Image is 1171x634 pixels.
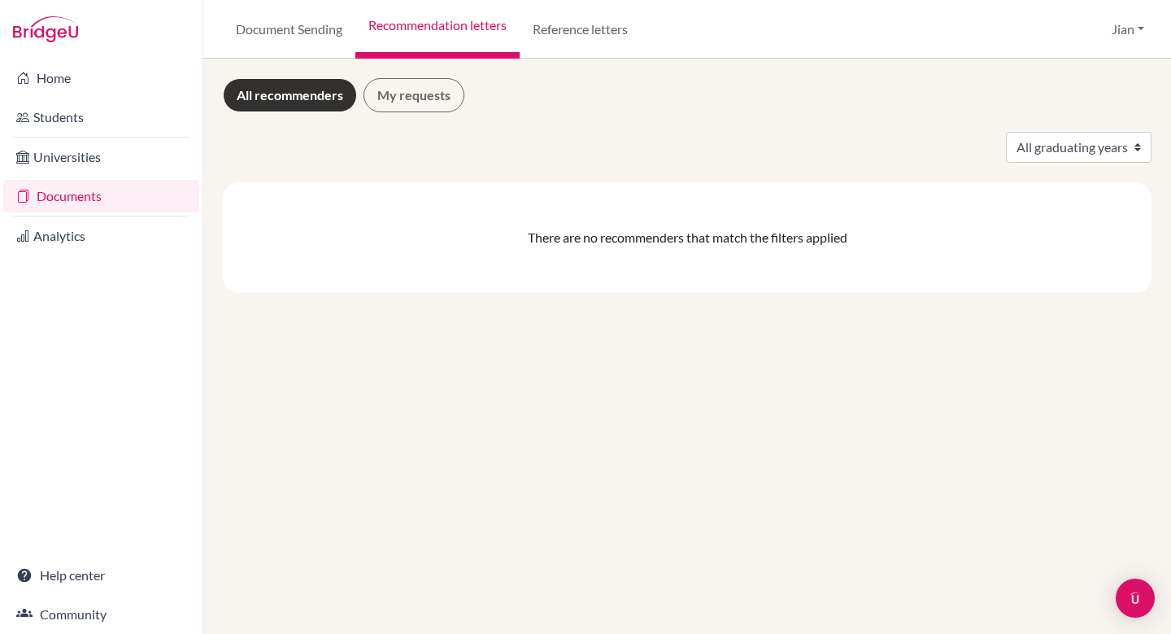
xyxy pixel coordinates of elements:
button: Jian [1104,14,1151,45]
a: Community [3,598,199,631]
a: Help center [3,559,199,592]
div: There are no recommenders that match the filters applied [236,228,1138,247]
img: Bridge-U [13,16,78,42]
a: Documents [3,180,199,212]
a: Universities [3,141,199,173]
a: My requests [363,78,464,112]
a: Analytics [3,220,199,252]
a: Students [3,101,199,133]
div: Open Intercom Messenger [1116,579,1155,618]
a: Home [3,62,199,94]
a: All recommenders [223,78,357,112]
